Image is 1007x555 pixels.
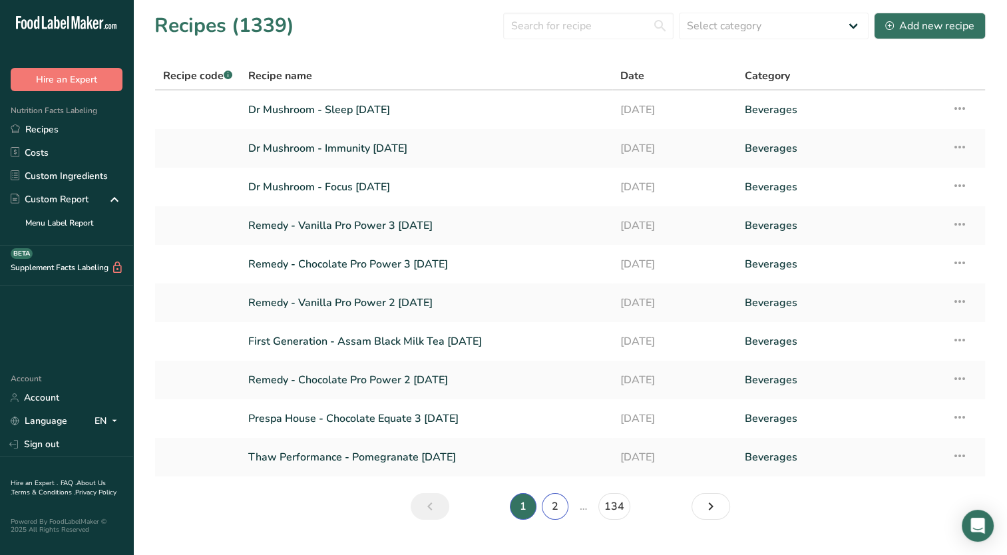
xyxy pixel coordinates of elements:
[248,212,604,240] a: Remedy - Vanilla Pro Power 3 [DATE]
[620,327,729,355] a: [DATE]
[745,289,936,317] a: Beverages
[11,478,106,497] a: About Us .
[620,443,729,471] a: [DATE]
[745,405,936,433] a: Beverages
[692,493,730,520] a: Next page
[620,96,729,124] a: [DATE]
[745,212,936,240] a: Beverages
[61,478,77,488] a: FAQ .
[11,248,33,259] div: BETA
[620,134,729,162] a: [DATE]
[11,192,89,206] div: Custom Report
[11,518,122,534] div: Powered By FoodLabelMaker © 2025 All Rights Reserved
[745,68,790,84] span: Category
[248,443,604,471] a: Thaw Performance - Pomegranate [DATE]
[248,366,604,394] a: Remedy - Chocolate Pro Power 2 [DATE]
[874,13,986,39] button: Add new recipe
[745,134,936,162] a: Beverages
[745,443,936,471] a: Beverages
[745,96,936,124] a: Beverages
[11,409,67,433] a: Language
[248,68,312,84] span: Recipe name
[620,173,729,201] a: [DATE]
[95,413,122,429] div: EN
[154,11,294,41] h1: Recipes (1339)
[542,493,568,520] a: Page 2.
[745,366,936,394] a: Beverages
[11,488,75,497] a: Terms & Conditions .
[248,289,604,317] a: Remedy - Vanilla Pro Power 2 [DATE]
[248,250,604,278] a: Remedy - Chocolate Pro Power 3 [DATE]
[598,493,630,520] a: Page 134.
[885,18,974,34] div: Add new recipe
[11,68,122,91] button: Hire an Expert
[248,327,604,355] a: First Generation - Assam Black Milk Tea [DATE]
[745,327,936,355] a: Beverages
[163,69,232,83] span: Recipe code
[503,13,674,39] input: Search for recipe
[248,405,604,433] a: Prespa House - Chocolate Equate 3 [DATE]
[620,68,644,84] span: Date
[411,493,449,520] a: Previous page
[620,405,729,433] a: [DATE]
[620,366,729,394] a: [DATE]
[620,289,729,317] a: [DATE]
[11,478,58,488] a: Hire an Expert .
[248,134,604,162] a: Dr Mushroom - Immunity [DATE]
[745,173,936,201] a: Beverages
[620,212,729,240] a: [DATE]
[745,250,936,278] a: Beverages
[248,96,604,124] a: Dr Mushroom - Sleep [DATE]
[620,250,729,278] a: [DATE]
[962,510,994,542] div: Open Intercom Messenger
[248,173,604,201] a: Dr Mushroom - Focus [DATE]
[75,488,116,497] a: Privacy Policy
